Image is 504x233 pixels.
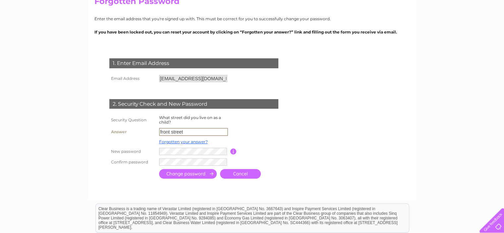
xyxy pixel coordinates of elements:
[108,146,157,157] th: New password
[94,16,410,22] p: Enter the email address that you're signed up with. This must be correct for you to successfully ...
[94,29,410,35] p: If you have been locked out, you can reset your account by clicking on “Forgotten your answer?” l...
[18,17,51,37] img: logo.png
[108,73,157,84] th: Email Address
[109,99,278,109] div: 2. Security Check and New Password
[109,58,278,68] div: 1. Enter Email Address
[220,169,261,179] a: Cancel
[379,3,425,12] a: 0333 014 3131
[411,28,424,33] a: Water
[159,169,217,179] input: Submit
[470,28,480,33] a: Blog
[484,28,500,33] a: Contact
[159,139,208,144] a: Forgotten your answer?
[446,28,466,33] a: Telecoms
[108,114,157,126] th: Security Question
[159,115,221,125] label: What street did you live on as a child?
[108,126,157,138] th: Answer
[230,148,237,154] input: Information
[428,28,442,33] a: Energy
[108,157,157,167] th: Confirm password
[96,4,409,32] div: Clear Business is a trading name of Verastar Limited (registered in [GEOGRAPHIC_DATA] No. 3667643...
